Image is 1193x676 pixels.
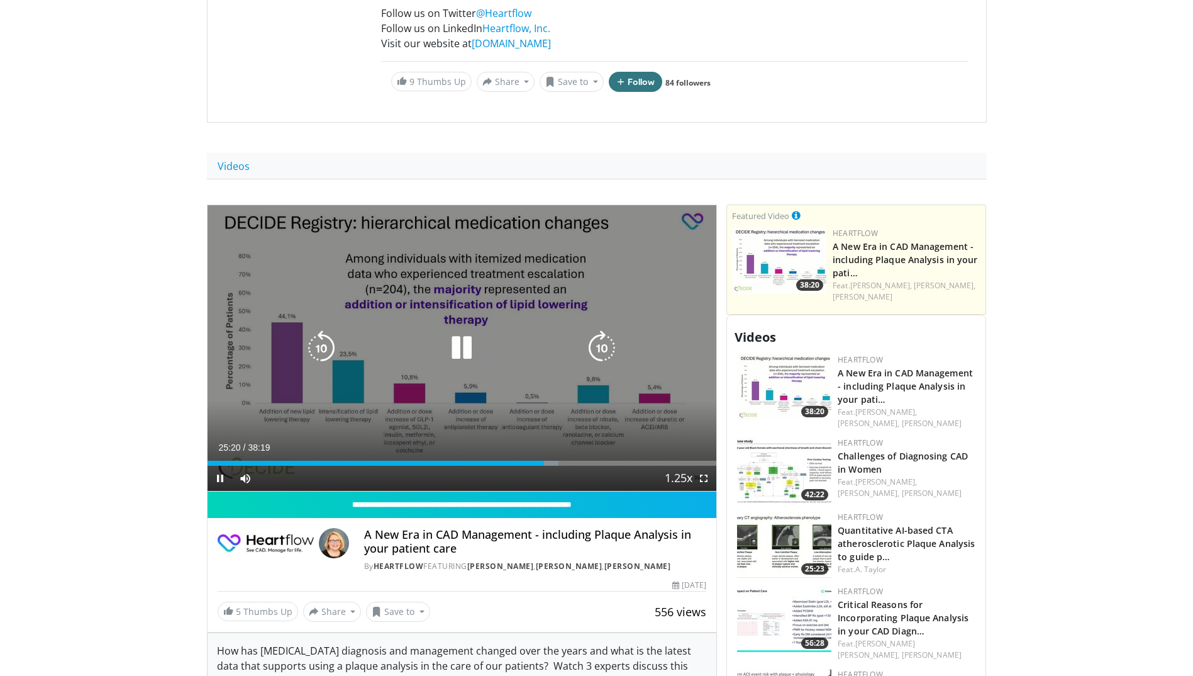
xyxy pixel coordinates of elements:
[801,489,828,500] span: 42:22
[477,72,535,92] button: Share
[735,329,776,346] span: Videos
[472,37,551,50] a: [DOMAIN_NAME]
[850,280,912,291] a: [PERSON_NAME],
[838,354,883,365] a: Heartflow
[838,599,968,637] a: Critical Reasons for Incorporating Plaque Analysis in your CAD Diagn…
[838,407,975,429] div: Feat.
[374,561,424,572] a: Heartflow
[902,650,962,660] a: [PERSON_NAME]
[243,442,246,453] span: /
[855,564,887,575] a: A. Taylor
[801,638,828,649] span: 56:28
[391,72,472,91] a: 9 Thumbs Up
[838,476,975,499] div: Feat.
[218,602,298,621] a: 5 Thumbs Up
[476,6,531,20] a: @Heartflow
[838,512,883,522] a: Heartflow
[366,602,430,622] button: Save to
[732,210,789,222] small: Featured Video
[219,442,241,453] span: 25:20
[737,437,831,504] img: 65719914-b9df-436f-8749-217792de2567.150x105_q85_crop-smart_upscale.jpg
[737,512,831,578] img: 248d14eb-d434-4f54-bc7d-2124e3d05da6.150x105_q85_crop-smart_upscale.jpg
[838,437,883,448] a: Heartflow
[248,442,270,453] span: 38:19
[796,279,823,291] span: 38:20
[467,561,534,572] a: [PERSON_NAME]
[609,72,663,92] button: Follow
[737,512,831,578] a: 25:23
[838,488,899,499] a: [PERSON_NAME],
[914,280,975,291] a: [PERSON_NAME],
[833,240,977,279] a: A New Era in CAD Management - including Plaque Analysis in your pati…
[732,228,826,294] img: 738d0e2d-290f-4d89-8861-908fb8b721dc.150x105_q85_crop-smart_upscale.jpg
[364,528,706,555] h4: A New Era in CAD Management - including Plaque Analysis in your patient care
[838,638,915,660] a: [PERSON_NAME] [PERSON_NAME],
[672,580,706,591] div: [DATE]
[902,488,962,499] a: [PERSON_NAME]
[855,407,917,417] a: [PERSON_NAME],
[833,291,892,302] a: [PERSON_NAME]
[737,354,831,420] a: 38:20
[838,524,975,563] a: Quantitative AI-based CTA atherosclerotic Plaque Analysis to guide p…
[233,466,258,491] button: Mute
[381,6,968,51] p: Follow us on Twitter Follow us on LinkedIn Visit our website at
[838,586,883,597] a: Heartflow
[409,76,414,87] span: 9
[833,280,980,303] div: Feat.
[482,21,550,35] a: Heartflow, Inc.
[737,586,831,652] a: 56:28
[838,638,975,661] div: Feat.
[838,564,975,575] div: Feat.
[666,466,691,491] button: Playback Rate
[665,77,711,88] a: 84 followers
[208,461,717,466] div: Progress Bar
[737,586,831,652] img: b2ff4880-67be-4c9f-bf3d-a798f7182cd6.150x105_q85_crop-smart_upscale.jpg
[236,606,241,617] span: 5
[536,561,602,572] a: [PERSON_NAME]
[364,561,706,572] div: By FEATURING , ,
[208,466,233,491] button: Pause
[540,72,604,92] button: Save to
[737,354,831,420] img: 738d0e2d-290f-4d89-8861-908fb8b721dc.150x105_q85_crop-smart_upscale.jpg
[838,367,973,405] a: A New Era in CAD Management - including Plaque Analysis in your pati…
[691,466,716,491] button: Fullscreen
[208,205,717,492] video-js: Video Player
[218,528,314,558] img: Heartflow
[303,602,362,622] button: Share
[833,228,878,239] a: Heartflow
[801,406,828,417] span: 38:20
[855,476,917,487] a: [PERSON_NAME],
[838,418,899,429] a: [PERSON_NAME],
[801,563,828,575] span: 25:23
[737,437,831,504] a: 42:22
[604,561,671,572] a: [PERSON_NAME]
[732,228,826,294] a: 38:20
[902,418,962,429] a: [PERSON_NAME]
[838,450,968,475] a: Challenges of Diagnosing CAD in Women
[655,604,706,619] span: 556 views
[319,528,349,558] img: Avatar
[207,153,260,179] a: Videos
